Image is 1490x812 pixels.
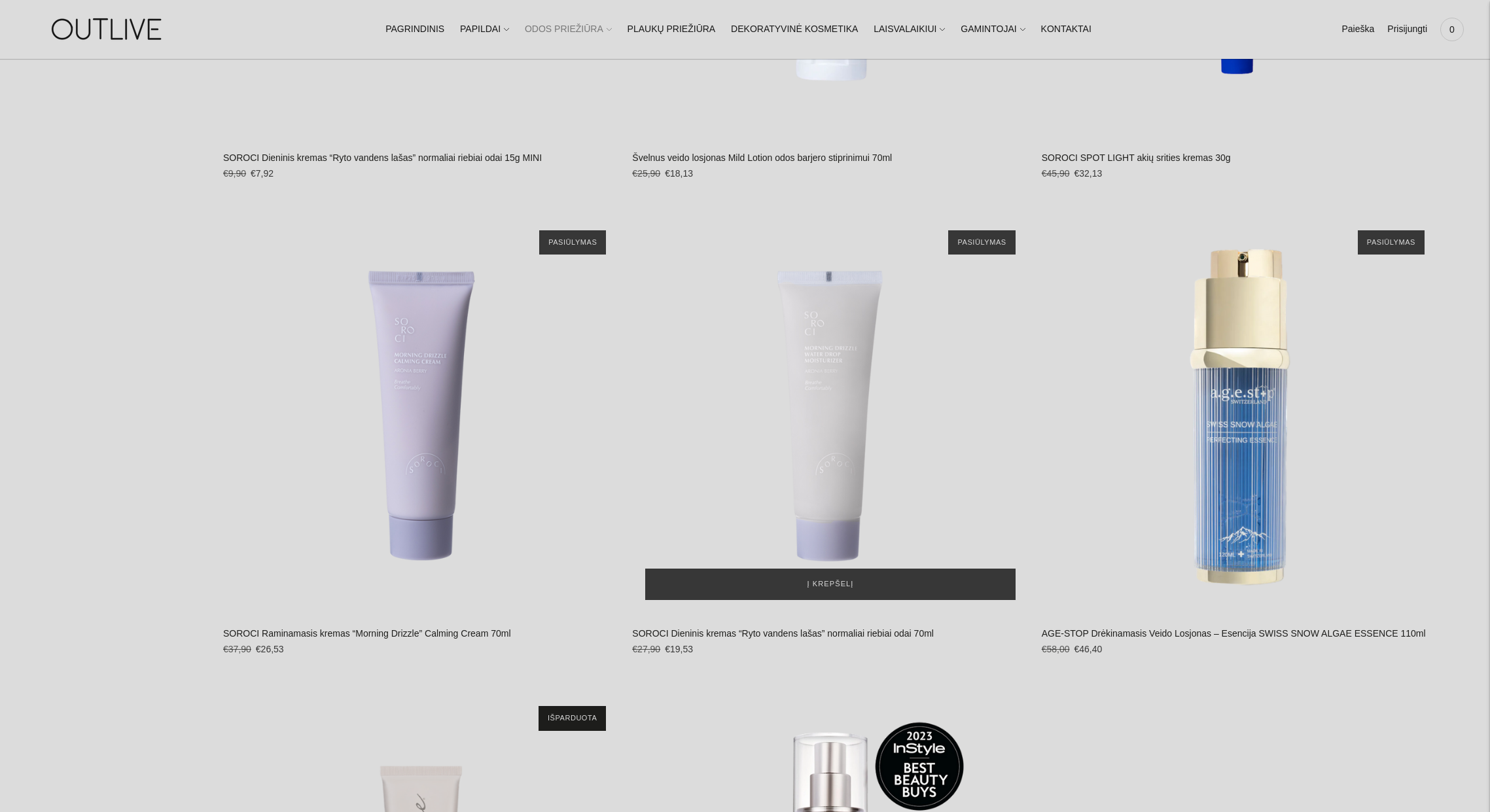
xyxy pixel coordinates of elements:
[460,15,509,44] a: PAPILDAI
[1042,152,1231,163] a: SOROCI SPOT LIGHT akių srities kremas 30g
[874,15,945,44] a: LAISVALAIKIUI
[385,15,444,44] a: PAGRINDINIS
[807,578,854,591] span: Į krepšelį
[26,7,190,52] img: OUTLIVE
[632,628,934,639] a: SOROCI Dieninis kremas “Ryto vandens lašas” normaliai riebiai odai 70ml
[223,217,619,613] a: SOROCI Raminamasis kremas “Morning Drizzle” Calming Cream 70ml
[1074,168,1102,179] span: €32,13
[665,644,693,654] span: €19,53
[1074,644,1102,654] span: €46,40
[1042,644,1070,654] s: €58,00
[1042,628,1426,639] a: AGE-STOP Drėkinamasis Veido Losjonas – Esencija SWISS SNOW ALGAE ESSENCE 110ml
[632,217,1028,613] a: SOROCI Dieninis kremas “Ryto vandens lašas” normaliai riebiai odai 70ml
[223,152,542,163] a: SOROCI Dieninis kremas “Ryto vandens lašas” normaliai riebiai odai 15g MINI
[1341,15,1374,44] a: Paieška
[731,15,858,44] a: DEKORATYVINĖ KOSMETIKA
[251,168,274,179] span: €7,92
[632,168,660,179] s: €25,90
[1042,217,1438,613] a: AGE-STOP Drėkinamasis Veido Losjonas – Esencija SWISS SNOW ALGAE ESSENCE 110ml
[223,644,251,654] s: €37,90
[632,644,660,654] s: €27,90
[1042,168,1070,179] s: €45,90
[1440,15,1464,44] a: 0
[632,152,892,163] a: Švelnus veido losjonas Mild Lotion odos barjero stiprinimui 70ml
[665,168,693,179] span: €18,13
[628,15,716,44] a: PLAUKŲ PRIEŽIŪRA
[1387,15,1427,44] a: Prisijungti
[1041,15,1091,44] a: KONTAKTAI
[1443,20,1461,39] span: 0
[223,628,511,639] a: SOROCI Raminamasis kremas “Morning Drizzle” Calming Cream 70ml
[645,569,1015,600] button: Į krepšelį
[525,15,612,44] a: ODOS PRIEŽIŪRA
[961,15,1025,44] a: GAMINTOJAI
[256,644,284,654] span: €26,53
[223,168,246,179] s: €9,90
